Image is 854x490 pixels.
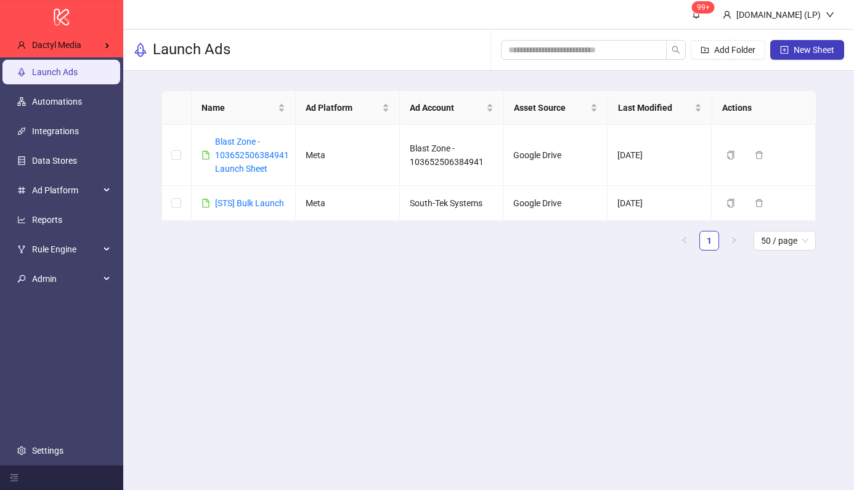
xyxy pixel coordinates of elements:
[754,231,816,251] div: Page Size
[692,1,715,14] sup: 122
[714,45,755,55] span: Add Folder
[724,231,744,251] button: right
[724,231,744,251] li: Next Page
[755,151,763,159] span: delete
[32,97,82,106] a: Automations
[726,199,735,207] span: copy
[32,237,100,262] span: Rule Engine
[32,446,63,456] a: Settings
[201,199,210,207] span: file
[153,40,230,60] h3: Launch Ads
[201,151,210,159] span: file
[755,199,763,207] span: delete
[794,45,834,55] span: New Sheet
[400,91,504,125] th: Ad Account
[608,125,712,186] td: [DATE]
[17,245,26,254] span: fork
[32,126,79,136] a: Integrations
[692,10,701,18] span: bell
[826,10,834,19] span: down
[504,91,608,125] th: Asset Source
[701,46,709,54] span: folder-add
[133,42,148,57] span: rocket
[32,267,100,291] span: Admin
[192,91,296,125] th: Name
[17,275,26,283] span: key
[675,231,694,251] li: Previous Page
[608,91,712,125] th: Last Modified
[514,101,588,114] span: Asset Source
[32,67,78,77] a: Launch Ads
[761,231,808,250] span: 50 / page
[770,40,844,60] button: New Sheet
[675,231,694,251] button: left
[780,46,789,54] span: plus-square
[296,91,400,125] th: Ad Platform
[681,236,688,244] span: left
[32,156,77,166] a: Data Stores
[699,231,719,251] li: 1
[712,91,816,125] th: Actions
[296,125,400,186] td: Meta
[410,101,484,114] span: Ad Account
[10,473,18,482] span: menu-fold
[400,186,504,221] td: South-Tek Systems
[503,186,608,221] td: Google Drive
[17,186,26,195] span: number
[32,178,100,203] span: Ad Platform
[723,10,731,19] span: user
[296,186,400,221] td: Meta
[32,215,62,225] a: Reports
[306,101,380,114] span: Ad Platform
[691,40,765,60] button: Add Folder
[400,125,504,186] td: Blast Zone - 103652506384941
[608,186,712,221] td: [DATE]
[201,101,275,114] span: Name
[32,40,81,50] span: Dactyl Media
[731,8,826,22] div: [DOMAIN_NAME] (LP)
[215,198,284,208] a: [STS] Bulk Launch
[17,41,26,49] span: user
[672,46,680,54] span: search
[730,236,738,244] span: right
[726,151,735,159] span: copy
[618,101,692,114] span: Last Modified
[503,125,608,186] td: Google Drive
[215,137,289,174] a: Blast Zone - 103652506384941 Launch Sheet
[700,231,718,250] a: 1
